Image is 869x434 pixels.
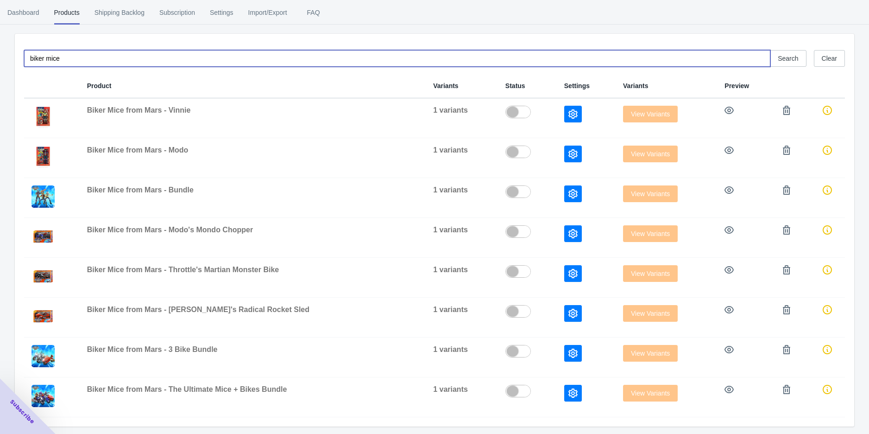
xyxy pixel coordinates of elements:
span: FAQ [302,0,325,25]
span: Biker Mice from Mars - Modo's Mondo Chopper [87,226,253,234]
span: Product [87,82,112,89]
span: Shipping Backlog [94,0,145,25]
span: 1 variants [433,186,468,194]
span: Biker Mice from Mars - Vinnie [87,106,191,114]
span: Dashboard [7,0,39,25]
img: BikerMicePackaging_BeautyShots_3000x3000_MODO.png [31,146,55,168]
span: Search [778,55,798,62]
img: BMFMBundleBeautyShots_2048x2048_BikerMiceGroup.png [31,185,55,208]
input: Search products in pre-order list [24,50,770,67]
button: Search [770,50,806,67]
span: Biker Mice from Mars - Bundle [87,186,194,194]
span: 1 variants [433,226,468,234]
img: VinnieBikePackagingR1_Square.png [31,305,55,327]
span: Biker Mice from Mars - The Ultimate Mice + Bikes Bundle [87,385,287,393]
span: Products [54,0,80,25]
span: 1 variants [433,266,468,274]
span: Biker Mice from Mars - [PERSON_NAME]'s Radical Rocket Sled [87,306,309,313]
span: Import/Export [248,0,287,25]
span: Variants [623,82,648,89]
span: 1 variants [433,146,468,154]
span: Subscription [159,0,195,25]
img: ThrottleBikePackagingR1_Square.png [31,265,55,287]
span: Biker Mice from Mars - 3 Bike Bundle [87,345,218,353]
img: MBikePackagingRender_Square.png [31,225,55,248]
span: Biker Mice from Mars - Modo [87,146,189,154]
span: 1 variants [433,306,468,313]
span: Subscribe [8,398,36,426]
span: 1 variants [433,106,468,114]
span: Settings [564,82,590,89]
span: 1 variants [433,385,468,393]
span: Status [505,82,525,89]
img: BMFM_Bundle_Beauty_Shots_2048x2048_JustBikes.png [31,345,55,367]
span: Biker Mice from Mars - Throttle's Martian Monster Bike [87,266,279,274]
img: BikerMicePackaging_BeautyShots_3000x3000_VINNIE.png [31,106,55,128]
span: Settings [210,0,233,25]
button: Clear [814,50,845,67]
span: 1 variants [433,345,468,353]
span: Preview [724,82,749,89]
span: Variants [433,82,458,89]
span: Clear [822,55,837,62]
